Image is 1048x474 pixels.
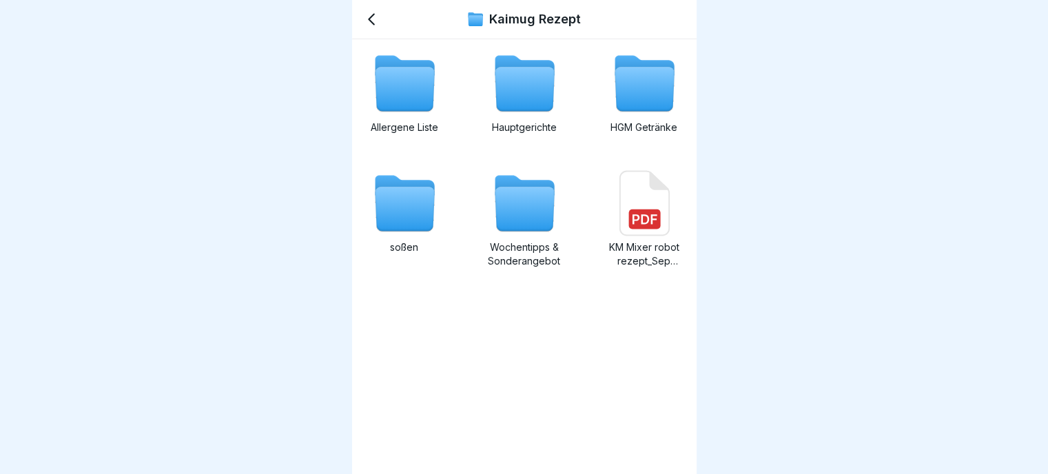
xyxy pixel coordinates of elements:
a: Wochentipps & Sonderangebot [483,170,566,268]
a: HGM Getränke [603,50,686,148]
p: HGM Getränke [603,121,686,134]
p: KM Mixer robot rezept_Sep 2025.pdf [603,240,686,268]
p: Wochentipps & Sonderangebot [483,240,566,268]
a: KM Mixer robot rezept_Sep 2025.pdf [603,170,686,268]
p: Kaimug Rezept [489,12,581,27]
p: Hauptgerichte [483,121,566,134]
a: Allergene Liste [363,50,446,148]
a: soßen [363,170,446,268]
p: soßen [363,240,446,254]
a: Hauptgerichte [483,50,566,148]
p: Allergene Liste [363,121,446,134]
